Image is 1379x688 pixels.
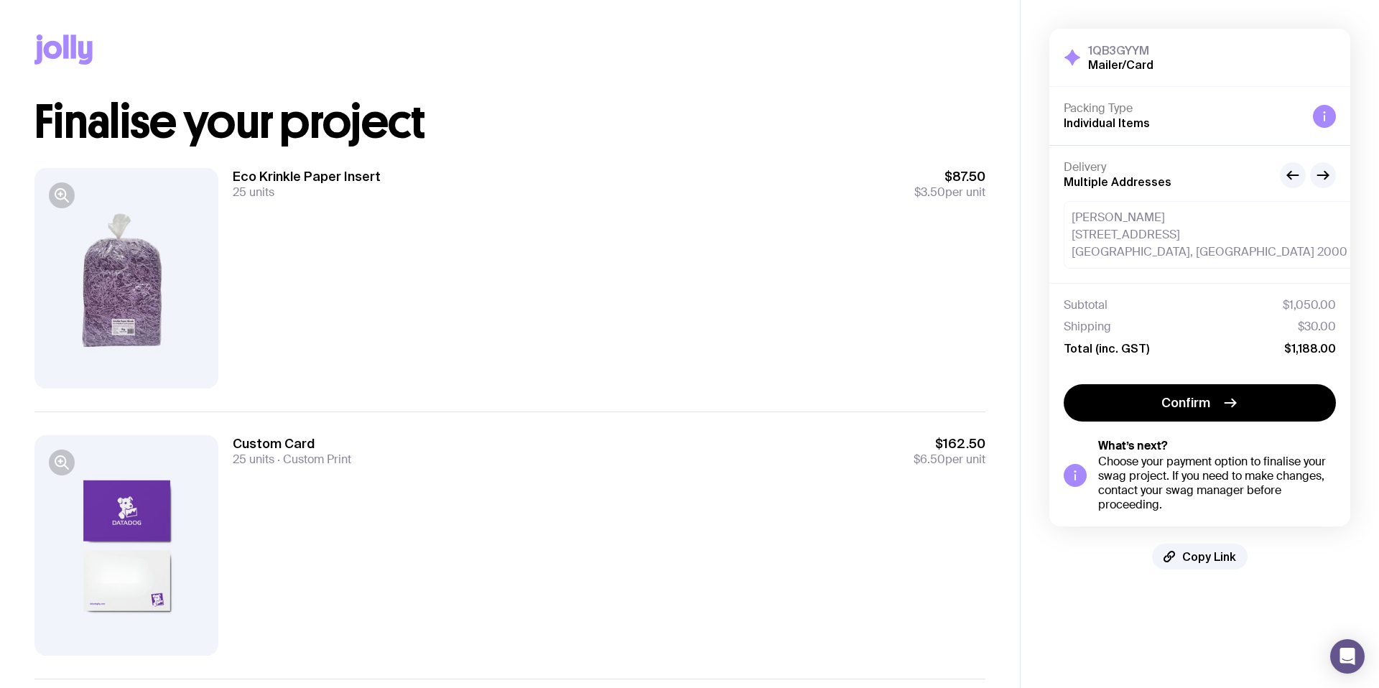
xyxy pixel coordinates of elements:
span: 25 units [233,452,274,467]
span: per unit [914,185,985,200]
span: $30.00 [1298,320,1336,334]
span: 25 units [233,185,274,200]
h4: Packing Type [1064,101,1301,116]
span: Subtotal [1064,298,1108,312]
button: Confirm [1064,384,1336,422]
div: Open Intercom Messenger [1330,639,1365,674]
h2: Mailer/Card [1088,57,1153,72]
span: $1,050.00 [1283,298,1336,312]
h3: 1QB3GYYM [1088,43,1153,57]
div: Choose your payment option to finalise your swag project. If you need to make changes, contact yo... [1098,455,1336,512]
span: $6.50 [914,452,945,467]
span: Individual Items [1064,116,1150,129]
span: per unit [914,452,985,467]
span: Copy Link [1182,549,1236,564]
h3: Eco Krinkle Paper Insert [233,168,381,185]
button: Copy Link [1152,544,1248,570]
span: Total (inc. GST) [1064,341,1149,355]
h5: What’s next? [1098,439,1336,453]
h3: Custom Card [233,435,351,452]
span: $162.50 [914,435,985,452]
div: [PERSON_NAME] [STREET_ADDRESS] [GEOGRAPHIC_DATA], [GEOGRAPHIC_DATA] 2000 [1064,201,1355,269]
span: Custom Print [274,452,351,467]
span: $87.50 [914,168,985,185]
span: $1,188.00 [1284,341,1336,355]
h1: Finalise your project [34,99,985,145]
span: Multiple Addresses [1064,175,1171,188]
span: Shipping [1064,320,1111,334]
span: Confirm [1161,394,1210,412]
span: $3.50 [914,185,945,200]
h4: Delivery [1064,160,1268,175]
